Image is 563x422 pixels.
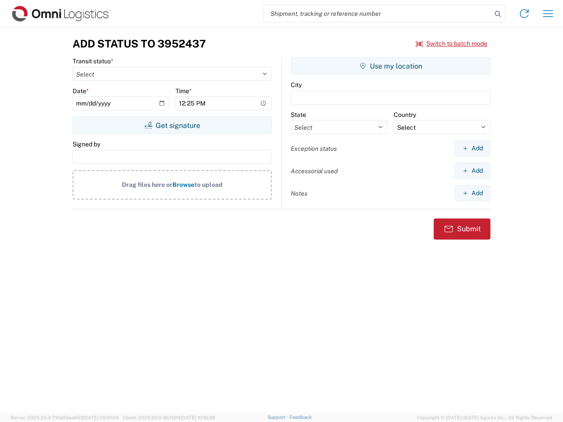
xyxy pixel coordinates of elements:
[83,415,119,420] span: [DATE] 09:51:04
[73,37,206,50] h3: Add Status to 3952437
[11,415,119,420] span: Server: 2025.20.0-710e05ee653
[289,415,312,420] a: Feedback
[73,116,272,134] button: Get signature
[181,415,215,420] span: [DATE] 10:16:38
[264,5,492,22] input: Shipment, tracking or reference number
[455,163,490,179] button: Add
[394,111,416,119] label: Country
[434,218,490,240] button: Submit
[291,57,490,75] button: Use my location
[73,57,113,65] label: Transit status
[291,145,337,153] label: Exception status
[455,185,490,201] button: Add
[291,81,302,89] label: City
[194,181,223,188] span: to upload
[123,415,215,420] span: Client: 2025.20.0-8b113f4
[291,111,306,119] label: State
[172,181,194,188] span: Browse
[416,36,487,51] button: Switch to batch mode
[455,140,490,156] button: Add
[267,415,289,420] a: Support
[73,140,100,148] label: Signed by
[122,181,172,188] span: Drag files here or
[73,87,89,95] label: Date
[291,189,307,197] label: Notes
[417,414,552,422] span: Copyright © [DATE]-[DATE] Agistix Inc., All Rights Reserved
[291,167,338,175] label: Accessorial used
[175,87,192,95] label: Time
